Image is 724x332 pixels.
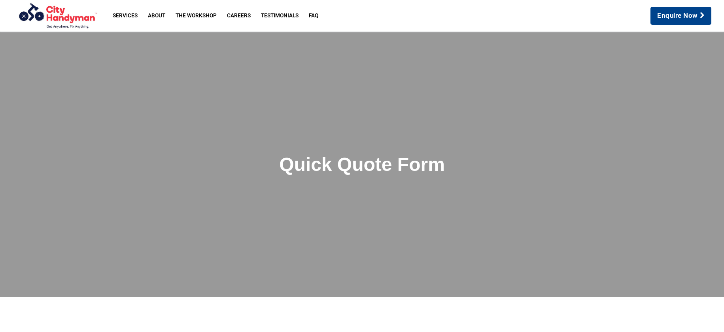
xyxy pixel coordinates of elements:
[650,7,711,25] a: Enquire Now
[222,8,256,23] a: Careers
[261,13,299,19] span: Testimonials
[176,13,217,19] span: The Workshop
[309,13,318,19] span: FAQ
[137,153,588,176] h2: Quick Quote Form
[227,13,251,19] span: Careers
[108,8,143,23] a: Services
[148,13,165,19] span: About
[143,8,170,23] a: About
[256,8,304,23] a: Testimonials
[9,2,104,29] img: City Handyman | Melbourne
[113,13,138,19] span: Services
[304,8,323,23] a: FAQ
[170,8,222,23] a: The Workshop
